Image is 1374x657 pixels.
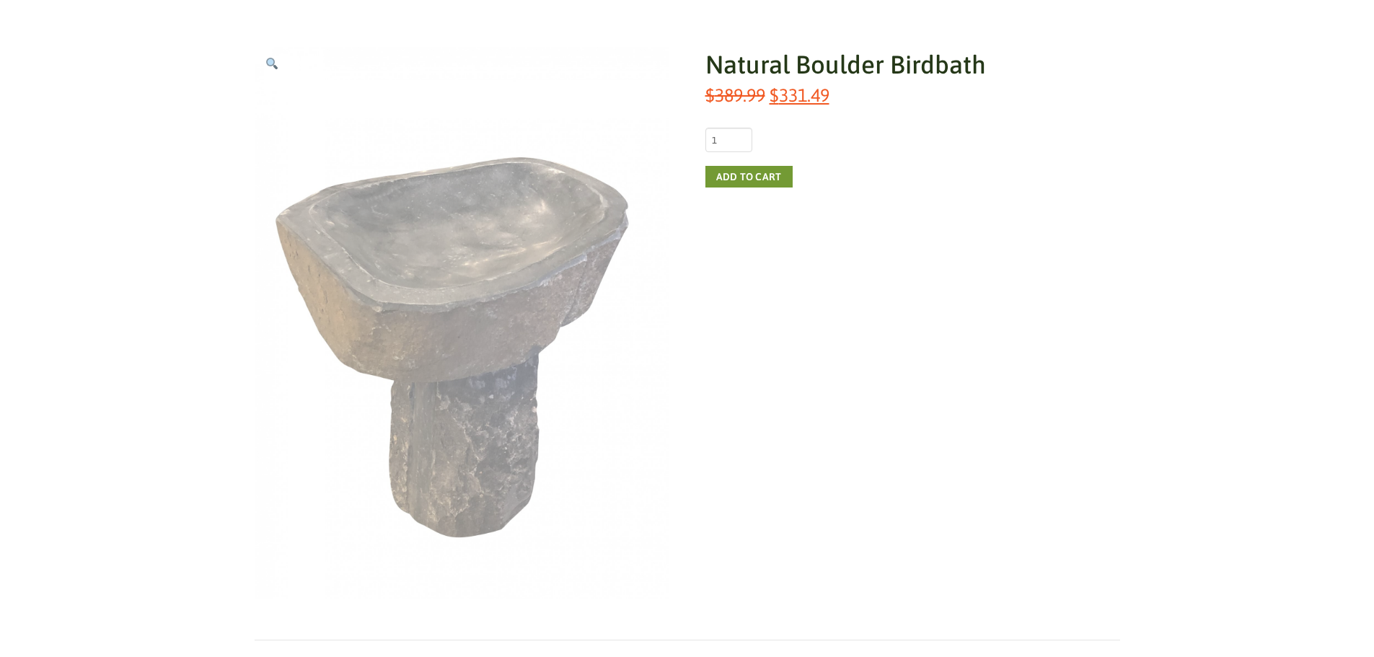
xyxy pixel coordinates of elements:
img: 🔍 [266,58,278,69]
a: View full-screen image gallery [255,47,289,81]
img: Natural Boulder Birdbath [255,47,669,600]
input: Product quantity [705,128,752,152]
span: $ [770,84,779,105]
span: $ [705,84,715,105]
h1: Natural Boulder Birdbath [705,47,1120,82]
button: Add to cart [705,166,793,188]
bdi: 389.99 [705,84,765,105]
bdi: 331.49 [770,84,829,105]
